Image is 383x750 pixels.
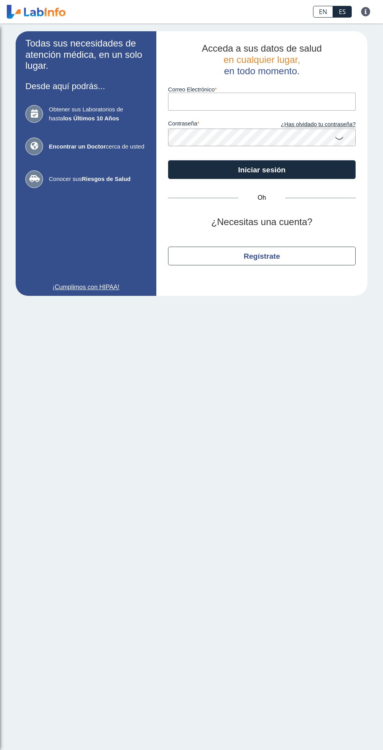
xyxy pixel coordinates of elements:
font: cerca de usted [106,143,144,150]
font: Oh [258,194,266,201]
font: ¡Cumplimos con HIPAA! [53,284,120,290]
font: ¿Necesitas una cuenta? [211,217,313,227]
a: ¿Has olvidado tu contraseña? [262,120,356,129]
font: Todas sus necesidades de atención médica, en un solo lugar. [25,38,142,71]
font: Encontrar un Doctor [49,143,106,150]
font: Riesgos de Salud [82,175,131,182]
font: Regístrate [244,252,280,260]
font: Correo Electrónico [168,86,215,93]
font: ¿Has olvidado tu contraseña? [281,121,356,127]
font: Obtener sus Laboratorios de hasta [49,106,123,122]
iframe: Help widget launcher [313,720,374,741]
font: Iniciar sesión [238,166,285,174]
font: en cualquier lugar, [224,54,300,65]
font: Desde aquí podrás... [25,81,105,91]
font: Acceda a sus datos de salud [202,43,322,54]
font: ES [339,7,346,16]
font: EN [319,7,327,16]
font: en todo momento. [224,66,299,76]
font: contraseña [168,120,197,127]
button: Regístrate [168,247,356,265]
font: Conocer sus [49,175,82,182]
button: Iniciar sesión [168,160,356,179]
font: los Últimos 10 Años [63,115,119,122]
